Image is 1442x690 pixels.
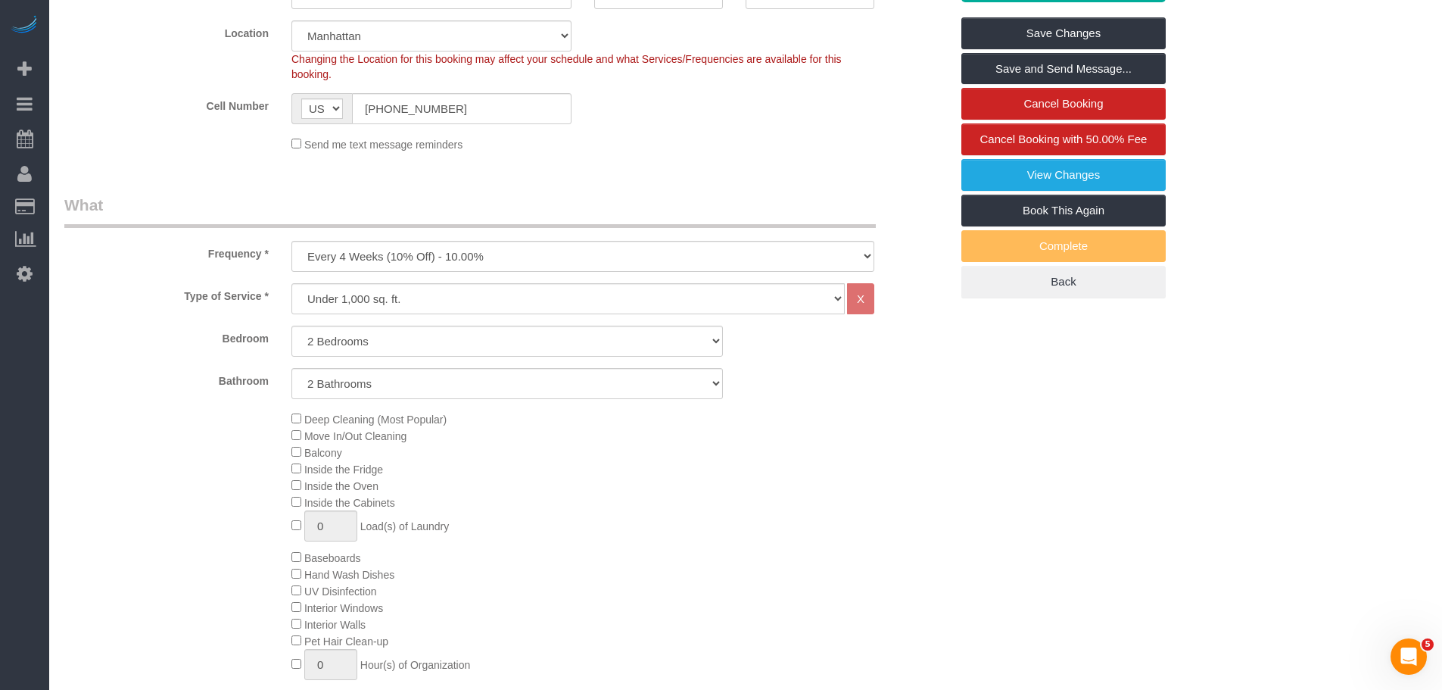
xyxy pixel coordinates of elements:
[980,133,1148,145] span: Cancel Booking with 50.00% Fee
[53,326,280,346] label: Bedroom
[304,430,406,442] span: Move In/Out Cleaning
[304,497,395,509] span: Inside the Cabinets
[1391,638,1427,675] iframe: Intercom live chat
[961,159,1166,191] a: View Changes
[9,15,39,36] img: Automaid Logo
[304,619,366,631] span: Interior Walls
[304,569,394,581] span: Hand Wash Dishes
[53,93,280,114] label: Cell Number
[53,241,280,261] label: Frequency *
[304,635,388,648] span: Pet Hair Clean-up
[1422,638,1434,651] span: 5
[53,283,280,304] label: Type of Service *
[961,17,1166,49] a: Save Changes
[352,93,572,124] input: Cell Number
[304,602,383,614] span: Interior Windows
[304,464,383,476] span: Inside the Fridge
[360,520,450,532] span: Load(s) of Laundry
[304,139,462,151] span: Send me text message reminders
[53,20,280,41] label: Location
[64,194,876,228] legend: What
[360,659,471,671] span: Hour(s) of Organization
[304,552,361,564] span: Baseboards
[304,480,378,492] span: Inside the Oven
[961,266,1166,298] a: Back
[961,123,1166,155] a: Cancel Booking with 50.00% Fee
[53,368,280,389] label: Bathroom
[304,414,447,426] span: Deep Cleaning (Most Popular)
[304,447,342,459] span: Balcony
[961,88,1166,120] a: Cancel Booking
[961,195,1166,226] a: Book This Again
[961,53,1166,85] a: Save and Send Message...
[304,585,377,598] span: UV Disinfection
[291,53,842,80] span: Changing the Location for this booking may affect your schedule and what Services/Frequencies are...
